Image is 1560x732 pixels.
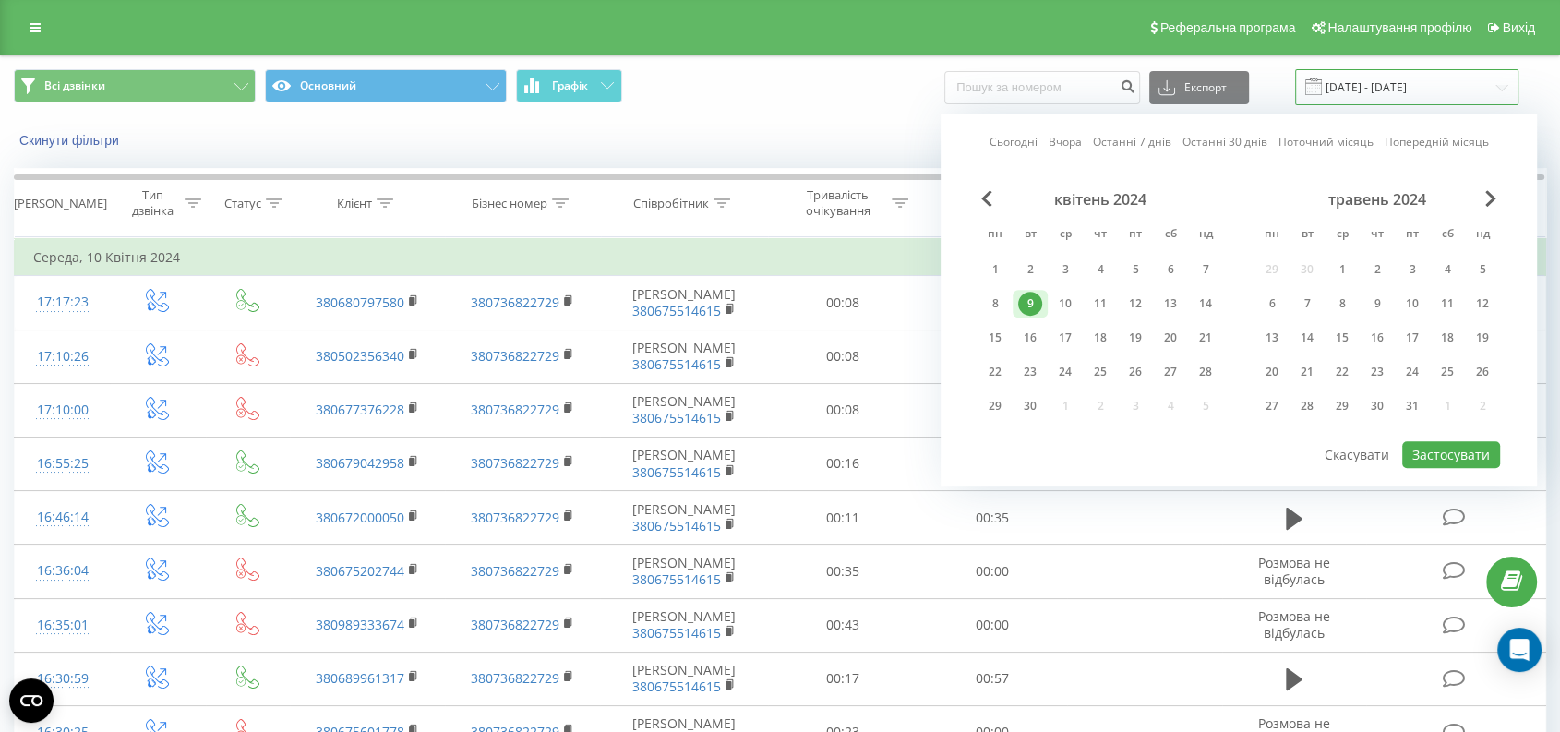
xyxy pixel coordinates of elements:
[768,276,918,330] td: 00:08
[1083,290,1118,318] div: чт 11 квіт 2024 р.
[265,69,507,102] button: Основний
[1314,441,1399,468] button: Скасувати
[978,324,1013,352] div: пн 15 квіт 2024 р.
[1123,360,1147,384] div: 26
[1018,394,1042,418] div: 30
[1160,20,1296,35] span: Реферальна програма
[788,187,887,219] div: Тривалість очікування
[1395,358,1430,386] div: пт 24 трав 2024 р.
[1018,326,1042,350] div: 16
[632,570,721,588] a: 380675514615
[1327,20,1471,35] span: Налаштування профілю
[1330,292,1354,316] div: 8
[1470,292,1494,316] div: 12
[1328,222,1356,249] abbr: середа
[632,302,721,319] a: 380675514615
[1290,358,1325,386] div: вт 21 трав 2024 р.
[1013,290,1048,318] div: вт 9 квіт 2024 р.
[1365,258,1389,282] div: 2
[978,290,1013,318] div: пн 8 квіт 2024 р.
[316,454,404,472] a: 380679042958
[316,509,404,526] a: 380672000050
[14,196,107,211] div: [PERSON_NAME]
[1295,326,1319,350] div: 14
[1400,292,1424,316] div: 10
[1465,324,1500,352] div: нд 19 трав 2024 р.
[1254,324,1290,352] div: пн 13 трав 2024 р.
[1048,358,1083,386] div: ср 24 квіт 2024 р.
[1400,360,1424,384] div: 24
[1158,360,1182,384] div: 27
[633,196,709,211] div: Співробітник
[1435,326,1459,350] div: 18
[1360,324,1395,352] div: чт 16 трав 2024 р.
[1325,290,1360,318] div: ср 8 трав 2024 р.
[1053,326,1077,350] div: 17
[600,491,767,545] td: [PERSON_NAME]
[14,132,128,149] button: Скинути фільтри
[1258,554,1330,588] span: Розмова не відбулась
[1013,358,1048,386] div: вт 23 квіт 2024 р.
[1018,292,1042,316] div: 9
[978,256,1013,283] div: пн 1 квіт 2024 р.
[983,258,1007,282] div: 1
[918,383,1067,437] td: 00:00
[1048,256,1083,283] div: ср 3 квіт 2024 р.
[1470,258,1494,282] div: 5
[1290,324,1325,352] div: вт 14 трав 2024 р.
[768,437,918,490] td: 00:16
[1395,256,1430,283] div: пт 3 трав 2024 р.
[1153,324,1188,352] div: сб 20 квіт 2024 р.
[632,678,721,695] a: 380675514615
[1194,360,1218,384] div: 28
[1325,324,1360,352] div: ср 15 трав 2024 р.
[1086,222,1114,249] abbr: четвер
[1018,360,1042,384] div: 23
[1400,326,1424,350] div: 17
[1118,324,1153,352] div: пт 19 квіт 2024 р.
[1290,392,1325,420] div: вт 28 трав 2024 р.
[1295,360,1319,384] div: 21
[33,607,91,643] div: 16:35:01
[1400,258,1424,282] div: 3
[918,276,1067,330] td: 01:00
[33,499,91,535] div: 16:46:14
[983,394,1007,418] div: 29
[1278,134,1374,151] a: Поточний місяць
[1188,290,1223,318] div: нд 14 квіт 2024 р.
[516,69,622,102] button: Графік
[768,598,918,652] td: 00:43
[768,491,918,545] td: 00:11
[983,292,1007,316] div: 8
[1049,134,1082,151] a: Вчора
[1118,256,1153,283] div: пт 5 квіт 2024 р.
[33,284,91,320] div: 17:17:23
[1330,326,1354,350] div: 15
[918,598,1067,652] td: 00:00
[918,652,1067,705] td: 00:57
[1260,292,1284,316] div: 6
[1122,222,1149,249] abbr: п’ятниця
[1053,258,1077,282] div: 3
[1194,258,1218,282] div: 7
[983,360,1007,384] div: 22
[1398,222,1426,249] abbr: п’ятниця
[1434,222,1461,249] abbr: субота
[1260,360,1284,384] div: 20
[1254,290,1290,318] div: пн 6 трав 2024 р.
[944,71,1140,104] input: Пошук за номером
[1465,256,1500,283] div: нд 5 трав 2024 р.
[1465,358,1500,386] div: нд 26 трав 2024 р.
[1470,326,1494,350] div: 19
[337,196,372,211] div: Клієнт
[768,383,918,437] td: 00:08
[33,553,91,589] div: 16:36:04
[1053,292,1077,316] div: 10
[981,190,992,207] span: Previous Month
[1192,222,1219,249] abbr: неділя
[126,187,180,219] div: Тип дзвінка
[1363,222,1391,249] abbr: четвер
[471,669,559,687] a: 380736822729
[1123,258,1147,282] div: 5
[1083,324,1118,352] div: чт 18 квіт 2024 р.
